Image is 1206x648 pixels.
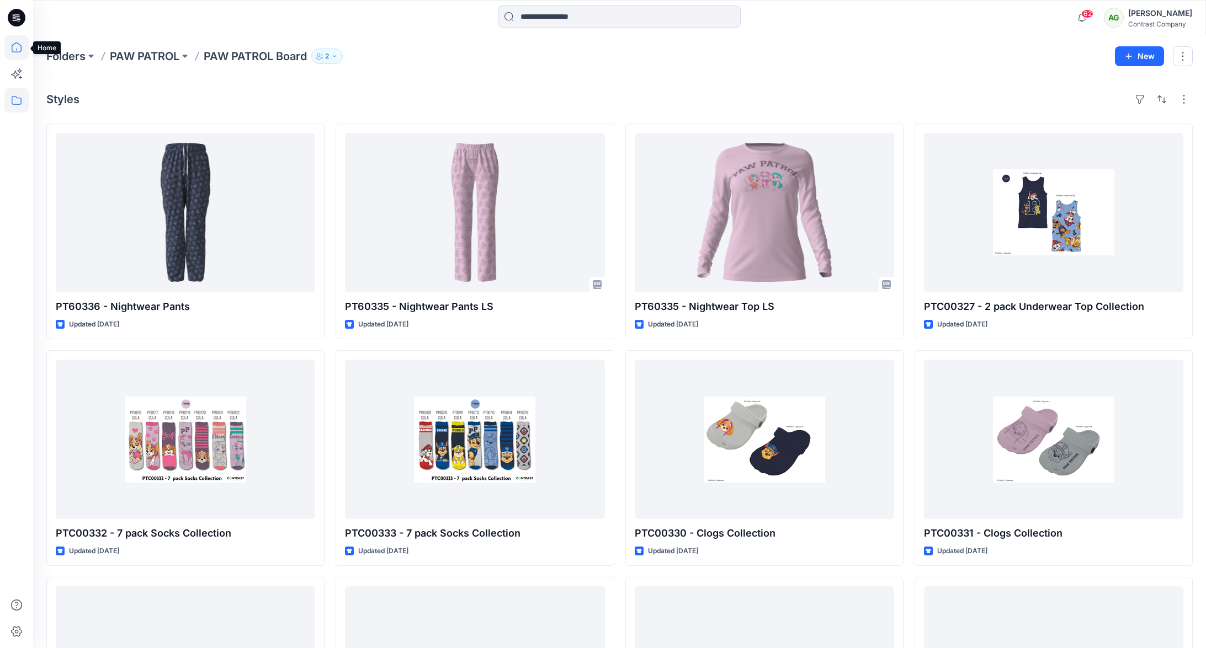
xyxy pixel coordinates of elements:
[56,526,315,541] p: PTC00332 - 7 pack Socks Collection
[69,545,119,557] p: Updated [DATE]
[635,526,894,541] p: PTC00330 - Clogs Collection
[325,50,329,62] p: 2
[1115,46,1164,66] button: New
[1128,20,1192,28] div: Contrast Company
[358,319,408,330] p: Updated [DATE]
[648,319,698,330] p: Updated [DATE]
[924,526,1183,541] p: PTC00331 - Clogs Collection
[924,299,1183,314] p: PTC00327 - 2 pack Underwear Top Collection
[56,133,315,292] a: PT60336 - Nightwear Pants
[69,319,119,330] p: Updated [DATE]
[1081,9,1093,18] span: 62
[204,49,307,64] p: PAW PATROL Board
[56,299,315,314] p: PT60336 - Nightwear Pants
[924,133,1183,292] a: PTC00327 - 2 pack Underwear Top Collection
[345,360,604,519] a: PTC00333 - 7 pack Socks Collection
[46,93,79,106] h4: Styles
[648,545,698,557] p: Updated [DATE]
[46,49,86,64] a: Folders
[1104,8,1124,28] div: AG
[635,133,894,292] a: PT60335 - Nightwear Top LS
[345,133,604,292] a: PT60335 - Nightwear Pants LS
[345,299,604,314] p: PT60335 - Nightwear Pants LS
[110,49,179,64] a: PAW PATROL
[1128,7,1192,20] div: [PERSON_NAME]
[635,360,894,519] a: PTC00330 - Clogs Collection
[635,299,894,314] p: PT60335 - Nightwear Top LS
[311,49,343,64] button: 2
[345,526,604,541] p: PTC00333 - 7 pack Socks Collection
[937,545,987,557] p: Updated [DATE]
[358,545,408,557] p: Updated [DATE]
[56,360,315,519] a: PTC00332 - 7 pack Socks Collection
[924,360,1183,519] a: PTC00331 - Clogs Collection
[937,319,987,330] p: Updated [DATE]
